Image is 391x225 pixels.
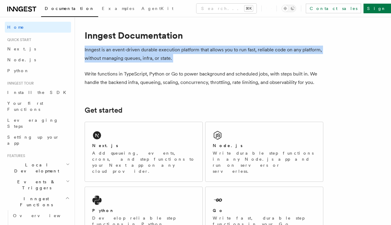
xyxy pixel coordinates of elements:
[85,46,323,63] p: Inngest is an event-driven durable execution platform that allows you to run fast, reliable code ...
[244,5,253,11] kbd: ⌘K
[7,135,59,146] span: Setting up your app
[141,6,173,11] span: AgentKit
[92,207,115,214] h2: Python
[5,162,66,174] span: Local Development
[5,196,65,208] span: Inngest Functions
[213,207,224,214] h2: Go
[213,143,243,149] h2: Node.js
[205,122,323,182] a: Node.jsWrite durable step functions in any Node.js app and run on servers or serverless.
[5,81,34,86] span: Inngest tour
[5,153,25,158] span: Features
[102,6,134,11] span: Examples
[7,47,36,51] span: Next.js
[5,54,71,65] a: Node.js
[92,150,195,174] p: Add queueing, events, crons, and step functions to your Next app on any cloud provider.
[138,2,177,16] a: AgentKit
[7,101,43,112] span: Your first Functions
[5,22,71,33] a: Home
[5,115,71,132] a: Leveraging Steps
[213,150,316,174] p: Write durable step functions in any Node.js app and run on servers or serverless.
[7,90,70,95] span: Install the SDK
[5,87,71,98] a: Install the SDK
[5,98,71,115] a: Your first Functions
[306,4,361,13] a: Contact sales
[5,159,71,176] button: Local Development
[5,43,71,54] a: Next.js
[11,210,71,221] a: Overview
[5,193,71,210] button: Inngest Functions
[41,2,98,17] a: Documentation
[196,4,257,13] button: Search...⌘K
[85,122,203,182] a: Next.jsAdd queueing, events, crons, and step functions to your Next app on any cloud provider.
[5,65,71,76] a: Python
[7,24,24,30] span: Home
[5,179,66,191] span: Events & Triggers
[13,213,75,218] span: Overview
[85,70,323,87] p: Write functions in TypeScript, Python or Go to power background and scheduled jobs, with steps bu...
[85,30,323,41] h1: Inngest Documentation
[5,176,71,193] button: Events & Triggers
[85,106,122,114] a: Get started
[282,5,296,12] button: Toggle dark mode
[92,143,118,149] h2: Next.js
[98,2,138,16] a: Examples
[7,57,36,62] span: Node.js
[5,132,71,149] a: Setting up your app
[7,118,58,129] span: Leveraging Steps
[45,6,95,11] span: Documentation
[5,37,31,42] span: Quick start
[7,68,29,73] span: Python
